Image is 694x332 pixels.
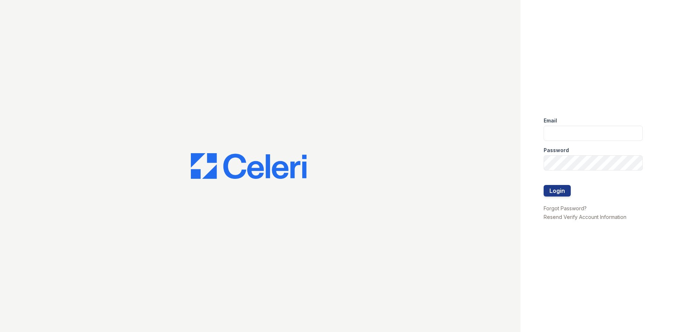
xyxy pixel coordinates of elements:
[544,205,587,211] a: Forgot Password?
[544,214,626,220] a: Resend Verify Account Information
[544,117,557,124] label: Email
[191,153,307,179] img: CE_Logo_Blue-a8612792a0a2168367f1c8372b55b34899dd931a85d93a1a3d3e32e68fde9ad4.png
[544,185,571,197] button: Login
[544,147,569,154] label: Password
